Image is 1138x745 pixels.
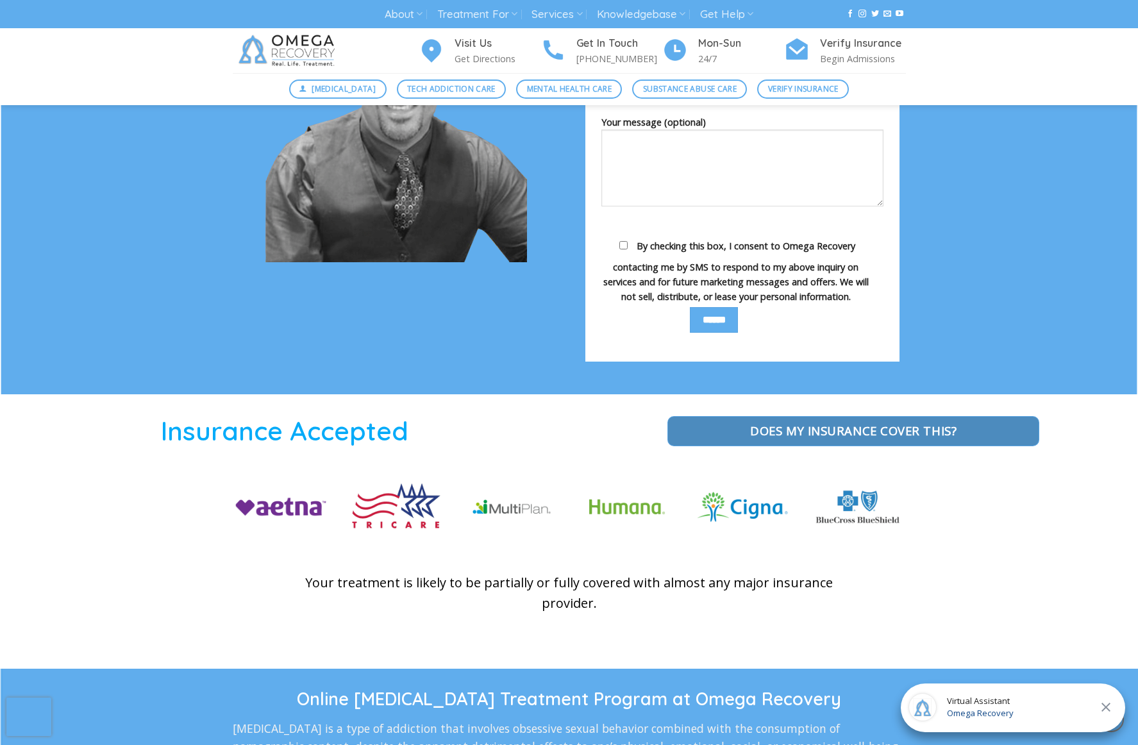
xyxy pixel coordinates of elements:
input: By checking this box, I consent to Omega Recovery contacting me by SMS to respond to my above inq... [619,241,628,249]
p: Get Directions [455,51,540,66]
a: Get Help [700,3,753,26]
p: Your treatment is likely to be partially or fully covered with almost any major insurance provider. [290,573,848,614]
a: Substance Abuse Care [632,80,747,99]
h4: Mon-Sun [698,35,784,52]
h1: Online [MEDICAL_DATA] Treatment Program at Omega Recovery [233,688,906,710]
p: 24/7 [698,51,784,66]
a: Get In Touch [PHONE_NUMBER] [540,35,662,67]
a: Follow on Twitter [871,10,879,19]
span: Substance Abuse Care [643,83,737,95]
h4: Get In Touch [576,35,662,52]
span: By checking this box, I consent to Omega Recovery contacting me by SMS to respond to my above inq... [603,240,869,303]
a: Verify Insurance Begin Admissions [784,35,906,67]
img: Omega Recovery [233,28,345,73]
a: Follow on YouTube [896,10,903,19]
a: Send us an email [883,10,891,19]
span: Does my Insurance cover this? [750,421,957,440]
span: Tech Addiction Care [407,83,496,95]
a: About [385,3,423,26]
a: Treatment For [437,3,517,26]
label: Your message (optional) [601,115,883,215]
a: Verify Insurance [757,80,849,99]
p: [PHONE_NUMBER] [576,51,662,66]
a: Mental Health Care [516,80,622,99]
a: Follow on Facebook [846,10,854,19]
a: Follow on Instagram [858,10,866,19]
h1: Insurance Accepted [10,414,560,448]
a: Services [531,3,582,26]
p: Begin Admissions [820,51,906,66]
a: [MEDICAL_DATA] [289,80,387,99]
span: Mental Health Care [527,83,612,95]
a: Visit Us Get Directions [419,35,540,67]
span: Verify Insurance [768,83,839,95]
h4: Verify Insurance [820,35,906,52]
a: Knowledgebase [597,3,685,26]
a: Does my Insurance cover this? [667,416,1039,446]
h4: Visit Us [455,35,540,52]
textarea: Your message (optional) [601,130,883,206]
a: Tech Addiction Care [397,80,506,99]
span: [MEDICAL_DATA] [312,83,376,95]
